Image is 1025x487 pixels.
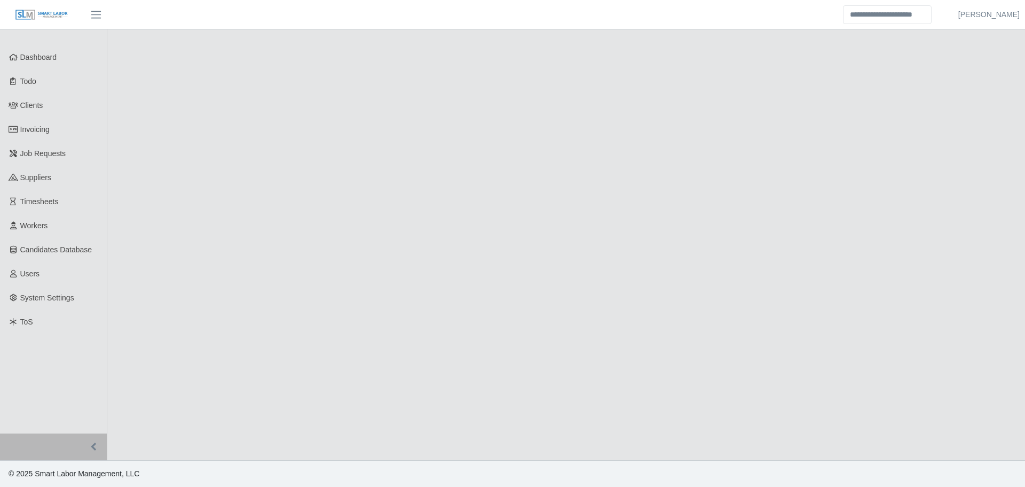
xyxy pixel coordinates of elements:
span: Job Requests [20,149,66,158]
span: Dashboard [20,53,57,61]
span: Candidates Database [20,245,92,254]
span: Workers [20,221,48,230]
span: Users [20,269,40,278]
span: © 2025 Smart Labor Management, LLC [9,469,139,478]
span: Timesheets [20,197,59,206]
a: [PERSON_NAME] [958,9,1020,20]
span: Todo [20,77,36,86]
span: Clients [20,101,43,110]
img: SLM Logo [15,9,68,21]
input: Search [843,5,932,24]
span: Suppliers [20,173,51,182]
span: System Settings [20,293,74,302]
span: ToS [20,318,33,326]
span: Invoicing [20,125,50,134]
